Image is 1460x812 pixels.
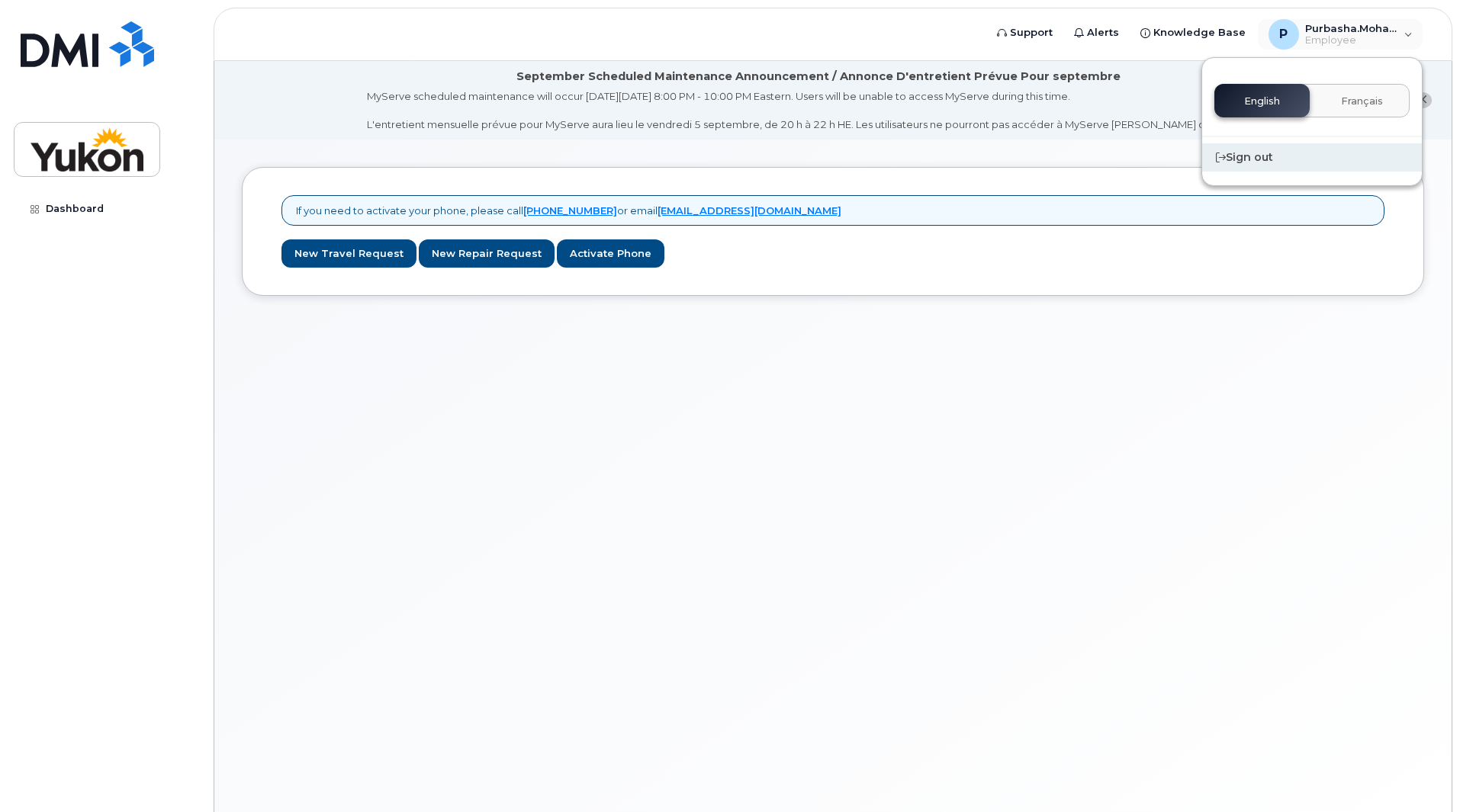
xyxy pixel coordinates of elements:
a: [EMAIL_ADDRESS][DOMAIN_NAME] [658,204,841,217]
p: If you need to activate your phone, please call or email [296,204,841,218]
div: MyServe scheduled maintenance will occur [DATE][DATE] 8:00 PM - 10:00 PM Eastern. Users will be u... [367,89,1271,132]
a: Activate Phone [557,239,664,268]
a: [PHONE_NUMBER] [523,204,617,217]
a: New Travel Request [281,239,416,268]
span: Français [1341,95,1383,108]
div: September Scheduled Maintenance Announcement / Annonce D'entretient Prévue Pour septembre [516,69,1121,85]
div: Sign out [1202,143,1422,172]
a: New Repair Request [419,239,555,268]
